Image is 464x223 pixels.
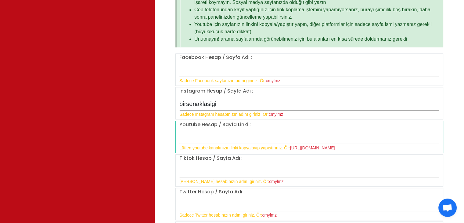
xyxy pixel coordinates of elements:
li: Unutmayın! arama sayfalarında görünebilmeniz için bu alanları en kısa sürede doldurmanız gerekli [194,35,435,43]
label: Tiktok Hesap / Sayfa Adı : [179,155,243,162]
small: Sadece Instagram hesabınızın adını giriniz. Ör: [179,112,283,117]
span: cmylmz [269,179,283,184]
small: Sadece Twitter hesabınızın adını giriniz. Ör: [179,213,277,218]
small: Lütfen youtube kanalınızın linki kopyalayıp yapıştırınız. Ör: [179,145,335,150]
span: cmylmz [266,78,280,83]
div: Açık sohbet [438,199,457,217]
label: Facebook Hesap / Sayfa Adı : [179,54,252,61]
span: cmylmz [262,213,276,218]
small: Sadece Facebook sayfanızın adını giriniz. Ör: [179,78,280,83]
small: [PERSON_NAME] hesabınızın adını giriniz. Ör: [179,179,284,184]
li: Cep telefonundan kayıt yaptığınız için link koplama işlemini yapamıyorsanız, burayı şimdilik boş ... [194,6,435,21]
li: Youtube için sayfanızın linkini kopyala/yapıştır yapın, diğer platformlar için sadece sayfa ismi ... [194,21,435,35]
label: Twitter Hesap / Sayfa Adı : [179,188,245,196]
label: Youtube Hesap / Sayfa Linki : [179,121,251,128]
span: cmylmz [269,112,283,117]
label: Instagram Hesap / Sayfa Adı : [179,87,253,95]
span: [URL][DOMAIN_NAME] [290,145,335,150]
